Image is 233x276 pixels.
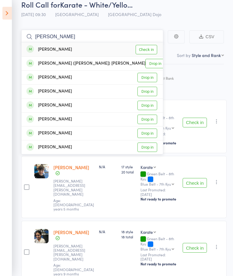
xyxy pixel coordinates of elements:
a: Drop in [137,87,157,96]
div: Not ready to promote [140,197,178,202]
a: Drop in [137,73,157,82]
span: Age: [DEMOGRAPHIC_DATA] years 5 months [53,198,94,212]
a: Drop in [137,129,157,138]
div: [PERSON_NAME] ([PERSON_NAME]) [PERSON_NAME] [26,60,145,67]
a: Drop in [137,115,157,124]
div: Style and Rank [192,52,221,59]
div: Blue Belt - 7th Kyu [140,247,171,251]
div: Blue Belt - 7th Kyu [140,182,171,186]
a: Drop in [137,101,157,110]
label: Sort by [177,52,191,59]
button: Check in [183,243,207,253]
div: Green Belt - 8th Kyu [140,172,178,186]
div: Blue Belt - 7th Kyu [140,126,171,130]
img: image1748650721.png [34,229,49,244]
small: david.debono@circlebc.com.au [53,244,93,262]
div: Not ready to promote [140,262,178,267]
div: [PERSON_NAME] [26,130,72,137]
span: 18 style [121,229,136,234]
div: [PERSON_NAME] [26,144,72,151]
div: [PERSON_NAME] [26,46,72,53]
span: 17 style [121,164,136,170]
span: [GEOGRAPHIC_DATA] [55,12,99,18]
a: [PERSON_NAME] [53,164,89,171]
span: 18 total [121,234,136,240]
a: Check in [136,45,157,55]
input: Search by name [21,30,163,44]
div: Green Belt - 8th Kyu [140,237,178,251]
div: [PERSON_NAME] [26,74,72,81]
small: david.debono@circlebc.com.au [53,179,93,197]
div: N/A [99,229,116,234]
a: [PERSON_NAME] [53,229,89,236]
button: CSV [189,31,224,44]
span: 20 total [121,170,136,175]
span: [DATE] 09:30 [21,12,46,18]
img: image1748650706.png [34,164,49,179]
a: Drop in [137,143,157,152]
span: [GEOGRAPHIC_DATA] Dojo [108,12,161,18]
div: N/A [99,164,116,170]
div: Karate [140,229,153,235]
div: [PERSON_NAME] [26,102,72,109]
small: Last Promoted: [DATE] [140,188,178,197]
button: Check in [183,178,207,188]
div: Karate [140,164,153,170]
div: [PERSON_NAME] [26,116,72,123]
small: Last Promoted: [DATE] [140,253,178,262]
button: Check in [183,118,207,128]
div: [PERSON_NAME] [26,88,72,95]
a: Drop in [145,59,165,69]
